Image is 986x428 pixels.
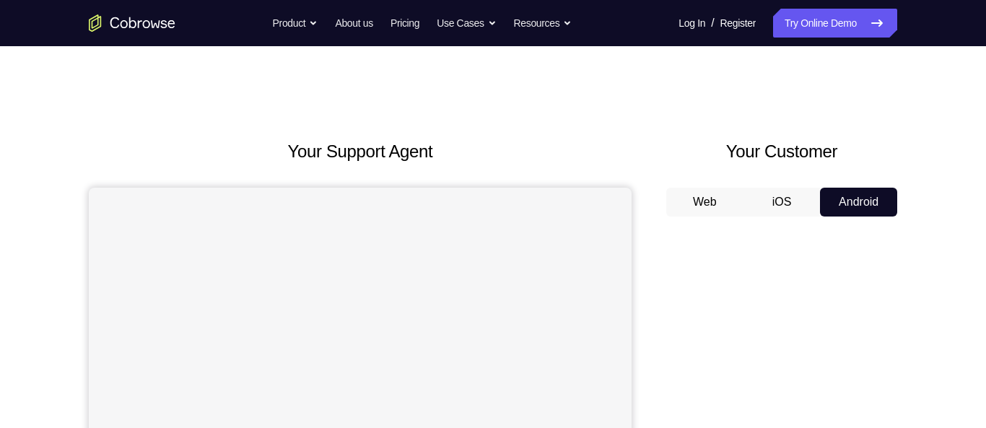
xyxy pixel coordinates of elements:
[743,188,821,217] button: iOS
[666,139,897,165] h2: Your Customer
[273,9,318,38] button: Product
[711,14,714,32] span: /
[89,14,175,32] a: Go to the home page
[679,9,705,38] a: Log In
[391,9,419,38] a: Pricing
[773,9,897,38] a: Try Online Demo
[820,188,897,217] button: Android
[335,9,372,38] a: About us
[89,139,632,165] h2: Your Support Agent
[437,9,496,38] button: Use Cases
[720,9,756,38] a: Register
[514,9,572,38] button: Resources
[666,188,743,217] button: Web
